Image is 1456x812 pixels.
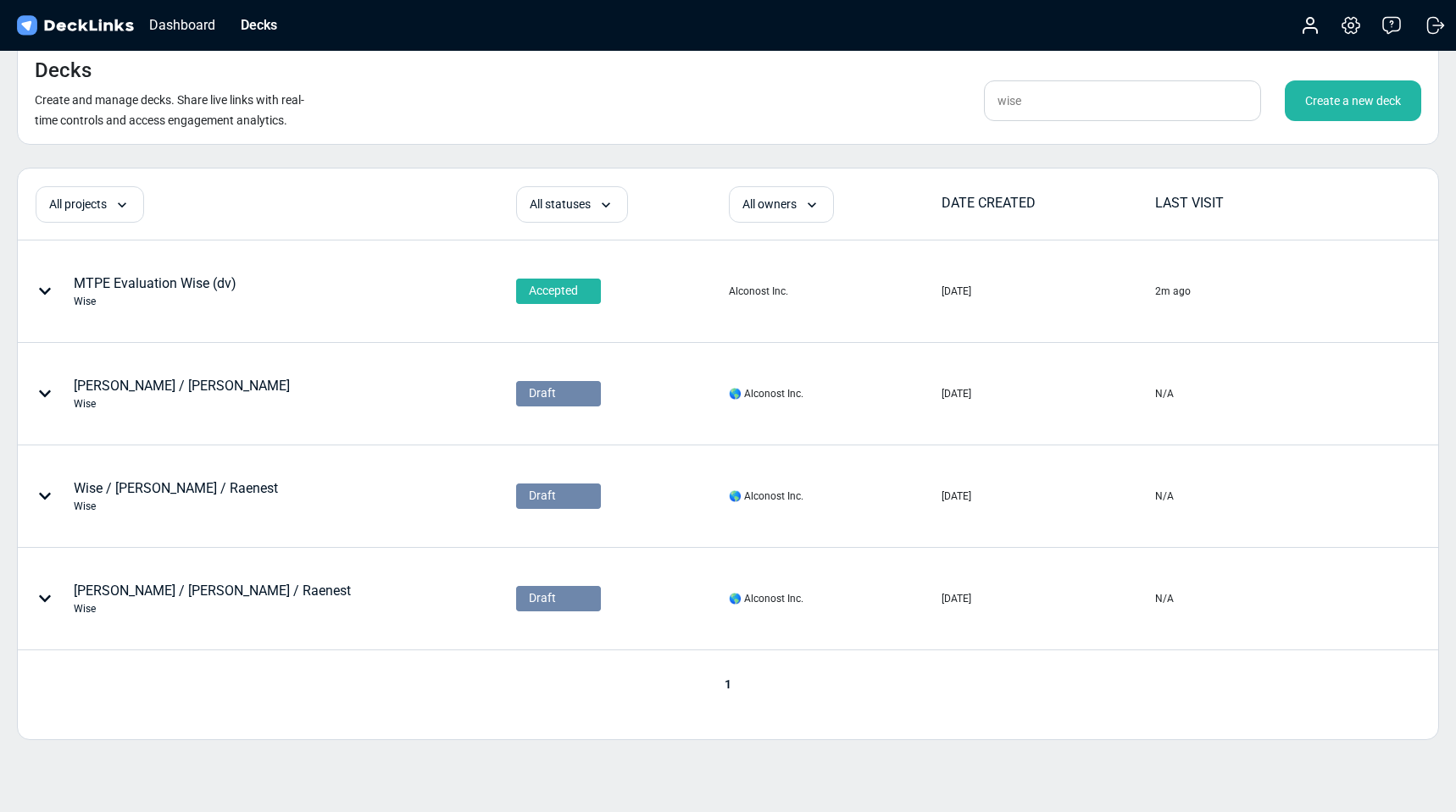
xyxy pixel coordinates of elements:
[74,601,351,616] div: Wise
[529,282,578,300] span: Accepted
[942,386,971,401] div: [DATE]
[729,386,803,401] div: 🌎 Alconost Inc.
[74,294,236,309] div: Wise
[529,487,556,505] span: Draft
[942,284,971,299] div: [DATE]
[14,14,136,38] img: DeckLinks
[942,489,971,504] div: [DATE]
[35,58,92,83] h4: Decks
[1155,591,1174,606] div: N/A
[529,384,556,402] span: Draft
[1155,386,1174,401] div: N/A
[141,14,224,36] div: Dashboard
[36,186,144,223] div: All projects
[35,93,304,127] small: Create and manage decks. Share live links with real-time controls and access engagement analytics.
[729,489,803,504] div: 🌎 Alconost Inc.
[232,14,286,36] div: Decks
[74,376,290,412] div: [PERSON_NAME] / [PERSON_NAME]
[1155,284,1191,299] div: 2m ago
[1155,193,1366,213] div: LAST VISIT
[716,677,740,691] span: 1
[984,80,1261,121] input: Search
[74,478,278,514] div: Wise / [PERSON_NAME] / Raenest
[942,193,1153,213] div: DATE CREATED
[1285,80,1421,121] div: Create a new deck
[729,591,803,606] div: 🌎 Alconost Inc.
[516,186,628,223] div: All statuses
[529,589,556,607] span: Draft
[74,396,290,412] div: Wise
[74,581,351,616] div: [PERSON_NAME] / [PERSON_NAME] / Raenest
[729,186,834,223] div: All owners
[74,273,236,309] div: MTPE Evaluation Wise (dv)
[74,499,278,514] div: Wise
[729,284,788,299] div: Alconost Inc.
[942,591,971,606] div: [DATE]
[1155,489,1174,504] div: N/A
